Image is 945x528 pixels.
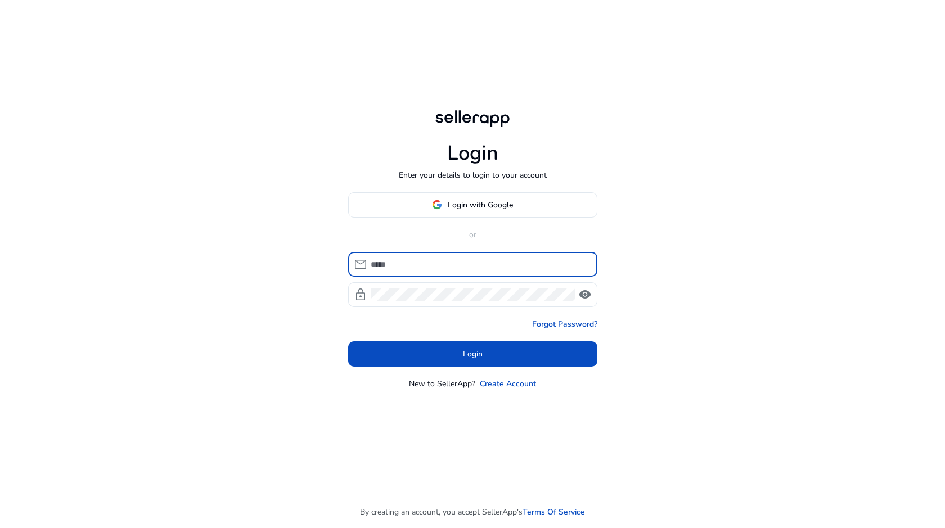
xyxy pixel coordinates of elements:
[448,199,513,211] span: Login with Google
[523,506,585,518] a: Terms Of Service
[447,141,498,165] h1: Login
[348,192,597,218] button: Login with Google
[463,348,483,360] span: Login
[348,341,597,367] button: Login
[578,288,592,301] span: visibility
[354,258,367,271] span: mail
[480,378,536,390] a: Create Account
[354,288,367,301] span: lock
[532,318,597,330] a: Forgot Password?
[409,378,475,390] p: New to SellerApp?
[399,169,547,181] p: Enter your details to login to your account
[432,200,442,210] img: google-logo.svg
[348,229,597,241] p: or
